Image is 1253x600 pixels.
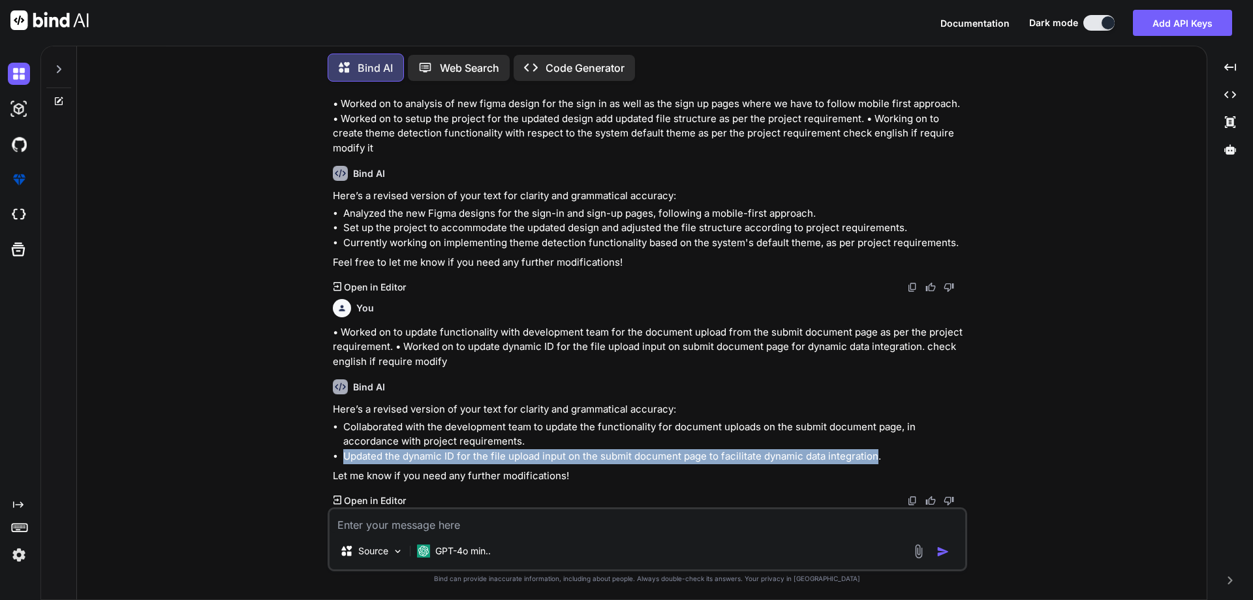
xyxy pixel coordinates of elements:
p: • Worked on to update functionality with development team for the document upload from the submit... [333,325,965,370]
p: GPT-4o min.. [435,545,491,558]
img: attachment [911,544,926,559]
img: Pick Models [392,546,403,557]
img: dislike [944,282,954,292]
p: Open in Editor [344,494,406,507]
p: Let me know if you need any further modifications! [333,469,965,484]
h6: You [356,302,374,315]
p: Source [358,545,388,558]
img: like [925,282,936,292]
img: settings [8,544,30,566]
p: • Worked on to analysis of new figma design for the sign in as well as the sign up pages where we... [333,97,965,155]
img: copy [907,282,918,292]
p: Here’s a revised version of your text for clarity and grammatical accuracy: [333,189,965,204]
img: like [925,496,936,506]
img: Bind AI [10,10,89,30]
li: Set up the project to accommodate the updated design and adjusted the file structure according to... [343,221,965,236]
p: Bind AI [358,60,393,76]
li: Currently working on implementing theme detection functionality based on the system's default the... [343,236,965,251]
p: Web Search [440,60,499,76]
p: Bind can provide inaccurate information, including about people. Always double-check its answers.... [328,574,967,584]
li: Updated the dynamic ID for the file upload input on the submit document page to facilitate dynami... [343,449,965,464]
h6: Bind AI [353,381,385,394]
p: Code Generator [546,60,625,76]
li: Analyzed the new Figma designs for the sign-in and sign-up pages, following a mobile-first approach. [343,206,965,221]
span: Dark mode [1029,16,1078,29]
img: darkAi-studio [8,98,30,120]
img: githubDark [8,133,30,155]
li: Collaborated with the development team to update the functionality for document uploads on the su... [343,420,965,449]
img: premium [8,168,30,191]
p: Open in Editor [344,281,406,294]
h6: Bind AI [353,167,385,180]
img: cloudideIcon [8,204,30,226]
img: copy [907,496,918,506]
img: icon [936,545,950,558]
button: Add API Keys [1133,10,1232,36]
img: dislike [944,496,954,506]
button: Documentation [940,16,1010,30]
p: Here’s a revised version of your text for clarity and grammatical accuracy: [333,402,965,417]
span: Documentation [940,18,1010,29]
img: darkChat [8,63,30,85]
p: Feel free to let me know if you need any further modifications! [333,255,965,270]
img: GPT-4o mini [417,545,430,558]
